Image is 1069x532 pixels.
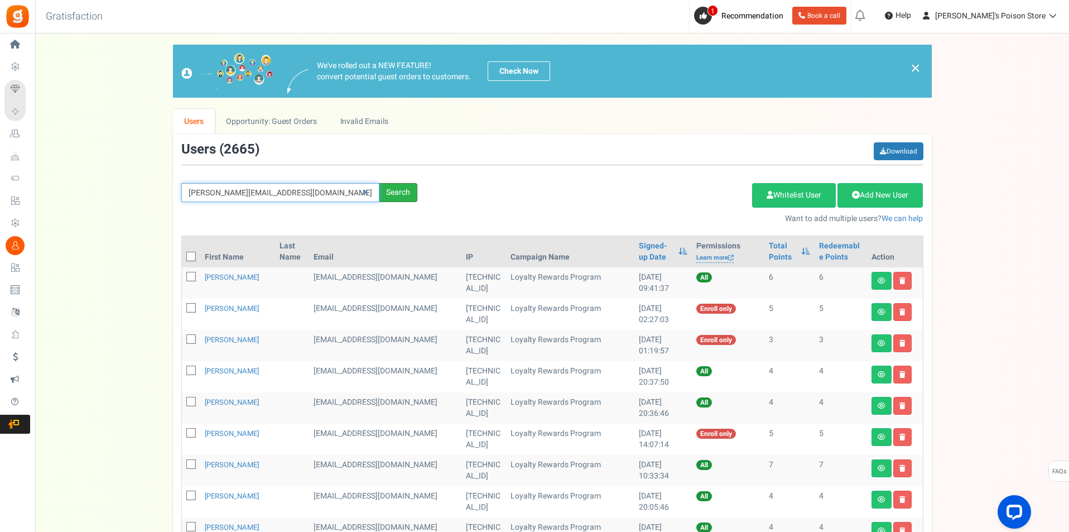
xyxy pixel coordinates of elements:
span: 2665 [224,140,255,159]
td: [EMAIL_ADDRESS][DOMAIN_NAME] [309,330,461,361]
td: Loyalty Rewards Program [506,267,634,299]
p: We've rolled out a NEW FEATURE! convert potential guest orders to customers. [317,60,471,83]
td: [TECHNICAL_ID] [461,361,505,392]
td: [EMAIL_ADDRESS][DOMAIN_NAME] [309,486,461,517]
a: Learn more [696,253,734,263]
i: View details [878,496,885,503]
td: 7 [764,455,815,486]
i: Delete user [899,277,906,284]
td: [EMAIL_ADDRESS][DOMAIN_NAME] [309,361,461,392]
td: 6 [764,267,815,299]
th: First Name [200,236,276,267]
a: Redeemable Points [819,241,862,263]
th: Campaign Name [506,236,634,267]
img: images [181,53,273,89]
span: [PERSON_NAME]'s Poison Store [935,10,1046,22]
input: Search by email or name [181,183,379,202]
td: Loyalty Rewards Program [506,486,634,517]
i: Delete user [899,402,906,409]
i: Delete user [899,371,906,378]
i: Delete user [899,340,906,347]
a: [PERSON_NAME] [205,397,259,408]
i: Delete user [899,465,906,472]
a: [PERSON_NAME] [205,366,259,376]
th: Permissions [692,236,764,267]
a: Book a call [792,7,846,25]
a: Opportunity: Guest Orders [215,109,328,134]
a: Help [880,7,916,25]
td: Loyalty Rewards Program [506,424,634,455]
a: [PERSON_NAME] [205,459,259,470]
td: Loyalty Rewards Program [506,299,634,330]
td: Loyalty Rewards Program [506,455,634,486]
i: View details [878,465,885,472]
td: [TECHNICAL_ID] [461,392,505,424]
i: View details [878,371,885,378]
a: × [911,61,921,75]
span: Help [893,10,911,21]
a: [PERSON_NAME] [205,491,259,501]
span: Enroll only [696,304,736,314]
td: [DATE] 01:19:57 [634,330,692,361]
a: 1 Recommendation [694,7,788,25]
i: View details [878,309,885,315]
span: All [696,272,712,282]
td: 4 [815,361,866,392]
td: 4 [815,486,866,517]
span: FAQs [1052,461,1067,482]
a: We can help [882,213,923,224]
td: [DATE] 20:37:50 [634,361,692,392]
i: View details [878,340,885,347]
td: 5 [815,424,866,455]
span: All [696,491,712,501]
td: 3 [815,330,866,361]
td: [DATE] 02:27:03 [634,299,692,330]
a: Whitelist User [752,183,836,208]
a: [PERSON_NAME] [205,334,259,345]
td: Loyalty Rewards Program [506,361,634,392]
th: Action [867,236,923,267]
td: 7 [815,455,866,486]
a: Download [874,142,923,160]
td: [EMAIL_ADDRESS][DOMAIN_NAME] [309,455,461,486]
td: 4 [764,486,815,517]
td: Loyalty Rewards Program [506,392,634,424]
td: 4 [764,361,815,392]
td: [EMAIL_ADDRESS][DOMAIN_NAME] [309,299,461,330]
div: Search [379,183,417,202]
i: Delete user [899,496,906,503]
td: [TECHNICAL_ID] [461,299,505,330]
td: 4 [815,392,866,424]
i: Delete user [899,434,906,440]
td: [EMAIL_ADDRESS][DOMAIN_NAME] [309,267,461,299]
td: [TECHNICAL_ID] [461,455,505,486]
span: 1 [707,5,718,16]
td: [EMAIL_ADDRESS][DOMAIN_NAME] [309,392,461,424]
a: [PERSON_NAME] [205,303,259,314]
a: Check Now [488,61,550,81]
td: 4 [764,392,815,424]
i: View details [878,434,885,440]
a: Signed-up Date [639,241,673,263]
td: 3 [764,330,815,361]
a: Total Points [769,241,796,263]
td: [TECHNICAL_ID] [461,330,505,361]
td: 5 [764,424,815,455]
td: 5 [815,299,866,330]
td: 5 [764,299,815,330]
a: Users [173,109,215,134]
p: Want to add multiple users? [434,213,923,224]
img: images [287,69,309,93]
th: Email [309,236,461,267]
h3: Gratisfaction [33,6,115,28]
td: [DATE] 14:07:14 [634,424,692,455]
a: Add New User [837,183,923,208]
span: Enroll only [696,335,736,345]
img: Gratisfaction [5,4,30,29]
td: [TECHNICAL_ID] [461,486,505,517]
td: [EMAIL_ADDRESS][DOMAIN_NAME] [309,424,461,455]
td: [DATE] 20:05:46 [634,486,692,517]
span: All [696,366,712,376]
i: View details [878,402,885,409]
